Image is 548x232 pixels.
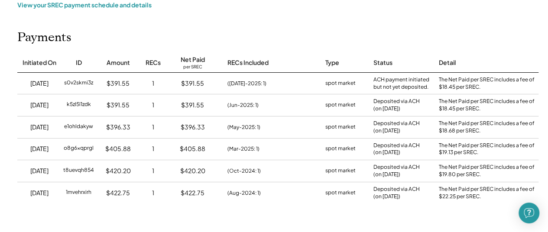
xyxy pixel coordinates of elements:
[439,164,538,178] div: The Net Paid per SREC includes a fee of $19.80 per SREC.
[17,1,537,9] div: View your SREC payment schedule and details
[373,186,420,200] div: Deposited via ACH (on [DATE])
[227,101,259,109] div: (Jun-2025: 1)
[181,79,204,88] div: $391.55
[146,58,161,67] div: RECs
[181,123,205,132] div: $396.33
[325,145,356,153] div: spot market
[181,55,205,64] div: Net Paid
[67,101,91,110] div: k5zl5l1zdk
[227,167,261,175] div: (Oct-2024: 1)
[180,167,205,175] div: $420.20
[64,145,94,153] div: o8g6xqprgl
[439,76,538,91] div: The Net Paid per SREC includes a fee of $18.45 per SREC.
[30,79,49,88] div: [DATE]
[30,101,49,110] div: [DATE]
[373,76,430,91] div: ACH payment initiated but not yet deposited.
[519,203,539,223] div: Open Intercom Messenger
[373,58,392,67] div: Status
[180,145,205,153] div: $405.88
[373,164,420,178] div: Deposited via ACH (on [DATE])
[439,58,456,67] div: Detail
[107,101,130,110] div: $391.55
[227,58,269,67] div: RECs Included
[105,145,131,153] div: $405.88
[107,58,130,67] div: Amount
[439,98,538,113] div: The Net Paid per SREC includes a fee of $18.45 per SREC.
[439,142,538,157] div: The Net Paid per SREC includes a fee of $19.13 per SREC.
[152,189,154,197] div: 1
[30,145,49,153] div: [DATE]
[181,189,204,197] div: $422.75
[107,79,130,88] div: $391.55
[439,120,538,135] div: The Net Paid per SREC includes a fee of $18.68 per SREC.
[325,189,356,197] div: spot market
[63,167,94,175] div: t8uevqh854
[227,123,260,131] div: (May-2025: 1)
[66,189,91,197] div: 1mvehrxirh
[23,58,56,67] div: Initiated On
[106,167,131,175] div: $420.20
[152,145,154,153] div: 1
[152,79,154,88] div: 1
[64,79,93,88] div: s0v2skmi3z
[152,123,154,132] div: 1
[152,101,154,110] div: 1
[373,142,420,157] div: Deposited via ACH (on [DATE])
[227,80,266,87] div: ([DATE]-2025: 1)
[17,30,71,45] h2: Payments
[183,64,202,71] div: per SREC
[181,101,204,110] div: $391.55
[227,145,259,153] div: (Mar-2025: 1)
[227,189,261,197] div: (Aug-2024: 1)
[76,58,82,67] div: ID
[30,123,49,132] div: [DATE]
[325,58,339,67] div: Type
[373,98,420,113] div: Deposited via ACH (on [DATE])
[106,189,130,197] div: $422.75
[106,123,130,132] div: $396.33
[30,189,49,197] div: [DATE]
[325,101,356,110] div: spot market
[152,167,154,175] div: 1
[30,167,49,175] div: [DATE]
[325,167,356,175] div: spot market
[325,79,356,88] div: spot market
[325,123,356,132] div: spot market
[64,123,93,132] div: e1ohldakyw
[439,186,538,200] div: The Net Paid per SREC includes a fee of $22.25 per SREC.
[373,120,420,135] div: Deposited via ACH (on [DATE])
